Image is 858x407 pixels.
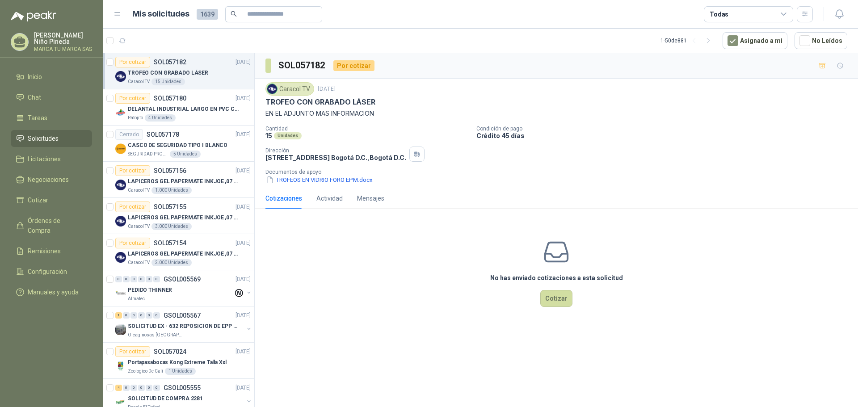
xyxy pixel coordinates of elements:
[28,195,48,205] span: Cotizar
[115,238,150,248] div: Por cotizar
[115,274,252,302] a: 0 0 0 0 0 0 GSOL005569[DATE] Company LogoPEDIDO THINNERAlmatec
[28,113,47,123] span: Tareas
[128,105,239,113] p: DELANTAL INDUSTRIAL LARGO EN PVC COLOR AMARILLO
[115,165,150,176] div: Por cotizar
[128,331,184,339] p: Oleaginosas [GEOGRAPHIC_DATA][PERSON_NAME]
[28,72,42,82] span: Inicio
[236,94,251,103] p: [DATE]
[795,32,847,49] button: No Leídos
[316,193,343,203] div: Actividad
[103,198,254,234] a: Por cotizarSOL057155[DATE] Company LogoLAPICEROS GEL PAPERMATE INKJOE ,07 1 LOGO 1 TINTACaracol T...
[278,59,326,72] h3: SOL057182
[103,343,254,379] a: Por cotizarSOL057024[DATE] Company LogoPortapasabocas Kong Extreme Talla XxlZoologico De Cali1 Un...
[28,175,69,185] span: Negociaciones
[236,203,251,211] p: [DATE]
[128,214,239,222] p: LAPICEROS GEL PAPERMATE INKJOE ,07 1 LOGO 1 TINTA
[265,82,314,96] div: Caracol TV
[236,239,251,248] p: [DATE]
[115,252,126,263] img: Company Logo
[11,89,92,106] a: Chat
[28,216,84,235] span: Órdenes de Compra
[103,234,254,270] a: Por cotizarSOL057154[DATE] Company LogoLAPICEROS GEL PAPERMATE INKJOE ,07 1 LOGO 1 TINTACaracol T...
[723,32,787,49] button: Asignado a mi
[236,275,251,284] p: [DATE]
[123,312,130,319] div: 0
[115,324,126,335] img: Company Logo
[128,78,150,85] p: Caracol TV
[115,201,150,212] div: Por cotizar
[115,288,126,299] img: Company Logo
[115,180,126,190] img: Company Logo
[147,131,179,138] p: SOL057178
[476,132,854,139] p: Crédito 45 días
[28,287,79,297] span: Manuales y ayuda
[132,8,189,21] h1: Mis solicitudes
[128,223,150,230] p: Caracol TV
[318,85,336,93] p: [DATE]
[154,168,186,174] p: SOL057156
[151,187,192,194] div: 1.000 Unidades
[115,346,150,357] div: Por cotizar
[115,276,122,282] div: 0
[11,130,92,147] a: Solicitudes
[128,177,239,186] p: LAPICEROS GEL PAPERMATE INKJOE ,07 1 LOGO 1 TINTA
[170,151,201,158] div: 5 Unidades
[660,34,715,48] div: 1 - 50 de 881
[236,348,251,356] p: [DATE]
[123,385,130,391] div: 0
[11,284,92,301] a: Manuales y ayuda
[128,394,203,403] p: SOLICITUD DE COMPRA 2281
[128,250,239,258] p: LAPICEROS GEL PAPERMATE INKJOE ,07 1 LOGO 1 TINTA
[115,216,126,227] img: Company Logo
[28,267,67,277] span: Configuración
[236,58,251,67] p: [DATE]
[265,154,406,161] p: [STREET_ADDRESS] Bogotá D.C. , Bogotá D.C.
[357,193,384,203] div: Mensajes
[34,46,92,52] p: MARCA TU MARCA SAS
[490,273,623,283] h3: No has enviado cotizaciones a esta solicitud
[265,147,406,154] p: Dirección
[236,311,251,320] p: [DATE]
[476,126,854,132] p: Condición de pago
[197,9,218,20] span: 1639
[115,71,126,82] img: Company Logo
[145,114,176,122] div: 4 Unidades
[151,259,192,266] div: 2.000 Unidades
[103,162,254,198] a: Por cotizarSOL057156[DATE] Company LogoLAPICEROS GEL PAPERMATE INKJOE ,07 1 LOGO 1 TINTACaracol T...
[103,126,254,162] a: CerradoSOL057178[DATE] Company LogoCASCO DE SEGURIDAD TIPO I BLANCOSEGURIDAD PROVISER LTDA5 Unidades
[265,126,469,132] p: Cantidad
[11,109,92,126] a: Tareas
[265,193,302,203] div: Cotizaciones
[128,259,150,266] p: Caracol TV
[138,276,145,282] div: 0
[11,151,92,168] a: Licitaciones
[154,204,186,210] p: SOL057155
[11,11,56,21] img: Logo peakr
[231,11,237,17] span: search
[154,59,186,65] p: SOL057182
[103,53,254,89] a: Por cotizarSOL057182[DATE] Company LogoTROFEO CON GRABADO LÁSERCaracol TV15 Unidades
[130,385,137,391] div: 0
[128,187,150,194] p: Caracol TV
[154,240,186,246] p: SOL057154
[265,132,272,139] p: 15
[128,114,143,122] p: Patojito
[130,312,137,319] div: 0
[146,312,152,319] div: 0
[146,276,152,282] div: 0
[11,212,92,239] a: Órdenes de Compra
[265,169,854,175] p: Documentos de apoyo
[164,312,201,319] p: GSOL005567
[154,95,186,101] p: SOL057180
[28,92,41,102] span: Chat
[11,171,92,188] a: Negociaciones
[236,167,251,175] p: [DATE]
[128,69,208,77] p: TROFEO CON GRABADO LÁSER
[128,322,239,331] p: SOLICITUD EX - 632 REPOSICION DE EPP #2
[28,134,59,143] span: Solicitudes
[11,68,92,85] a: Inicio
[267,84,277,94] img: Company Logo
[146,385,152,391] div: 0
[115,385,122,391] div: 4
[165,368,196,375] div: 1 Unidades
